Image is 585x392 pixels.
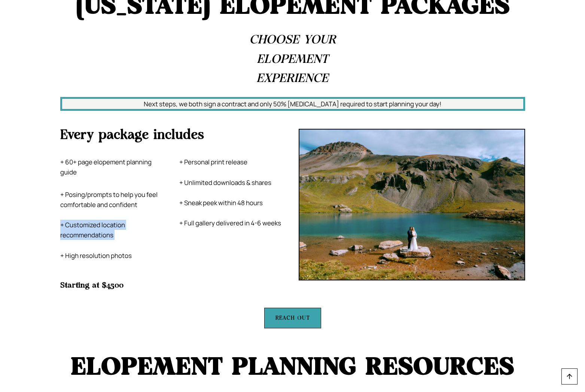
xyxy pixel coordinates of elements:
[264,308,321,328] a: REACH OUT
[60,189,168,261] p: + Posing/prompts to help you feel comfortable and confident + Customized location recommendations...
[60,129,204,142] strong: Every package includes
[249,34,336,84] em: CHOOSE YOUR ELOPEMENT EXPERIENCE
[135,99,450,109] p: Next steps, we both sign a contract and only 50% [MEDICAL_DATA] required to start planning your day!
[179,157,287,228] p: + Personal print release + Unlimited downloads & shares + Sneak peek within 48 hours + Full galle...
[60,157,168,177] p: + 60+ page elopement planning guide
[561,368,578,385] a: Scroll to top
[71,355,514,379] strong: ELOPEMENT PLANNING RESOURCES
[275,314,310,322] span: REACH OUT
[60,282,124,289] strong: Starting at $4500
